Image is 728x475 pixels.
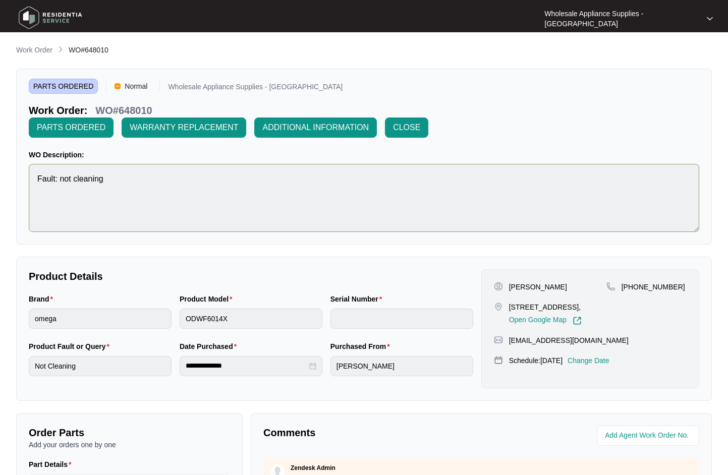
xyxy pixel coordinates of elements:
p: WO Description: [29,150,699,160]
p: [EMAIL_ADDRESS][DOMAIN_NAME] [509,335,629,345]
input: Date Purchased [186,361,307,371]
p: Schedule: [DATE] [509,355,563,366]
span: CLOSE [393,122,420,134]
img: chevron-right [57,45,65,53]
p: Product Details [29,269,473,283]
input: Product Fault or Query [29,356,172,376]
img: dropdown arrow [707,16,713,21]
label: Product Model [180,294,237,304]
label: Purchased From [330,341,394,351]
p: Work Order [16,45,52,55]
label: Date Purchased [180,341,241,351]
p: Change Date [568,355,609,366]
span: PARTS ORDERED [29,79,98,94]
span: Normal [121,79,151,94]
span: WARRANTY REPLACEMENT [130,122,238,134]
p: Order Parts [29,426,230,440]
span: ADDITIONAL INFORMATION [262,122,369,134]
p: Zendesk Admin [291,464,335,472]
img: Link-External [573,316,582,325]
img: residentia service logo [15,3,86,33]
input: Product Model [180,309,322,329]
input: Add Agent Work Order No. [605,430,693,442]
img: map-pin [494,302,503,311]
img: map-pin [606,282,615,291]
button: WARRANTY REPLACEMENT [122,117,246,138]
p: Work Order: [29,103,87,117]
textarea: Fault: not cleaning [29,164,699,232]
span: PARTS ORDERED [37,122,105,134]
label: Serial Number [330,294,386,304]
p: Add your orders one by one [29,440,230,450]
p: [PHONE_NUMBER] [622,282,685,292]
img: user-pin [494,282,503,291]
button: CLOSE [385,117,428,138]
button: ADDITIONAL INFORMATION [254,117,377,138]
img: Vercel Logo [115,83,121,89]
p: [PERSON_NAME] [509,282,567,292]
input: Serial Number [330,309,473,329]
p: [STREET_ADDRESS], [509,302,582,312]
img: map-pin [494,355,503,365]
input: Purchased From [330,356,473,376]
label: Part Details [29,459,76,469]
p: WO#648010 [95,103,152,117]
img: map-pin [494,335,503,344]
input: Brand [29,309,172,329]
p: Wholesale Appliance Supplies - [GEOGRAPHIC_DATA] [168,83,343,94]
p: Comments [263,426,474,440]
a: Work Order [14,45,54,56]
span: WO#648010 [69,46,108,54]
button: PARTS ORDERED [29,117,114,138]
label: Brand [29,294,57,304]
a: Open Google Map [509,316,582,325]
p: Wholesale Appliance Supplies - [GEOGRAPHIC_DATA] [544,9,698,29]
label: Product Fault or Query [29,341,114,351]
